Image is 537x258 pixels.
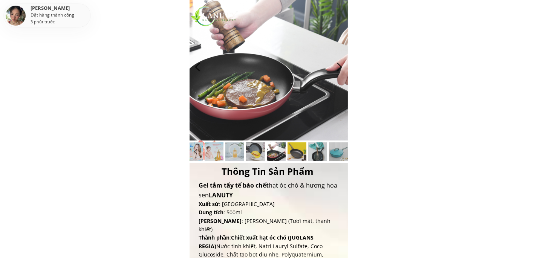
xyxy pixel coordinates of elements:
[199,234,229,241] span: Thành phần
[199,234,314,249] span: Chiết xuất hạt óc chó (JUGLANS REGIA)
[199,209,223,216] span: Dung tích
[199,181,338,200] h2: hạt óc chó & hương hoa sen
[199,217,242,224] span: [PERSON_NAME]
[222,164,315,179] h2: Thông Tin Sản Phẩm
[199,181,269,189] span: Gel tắm tẩy tế bào chết
[209,191,233,199] span: LANUTY
[199,200,219,208] span: Xuất sứ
